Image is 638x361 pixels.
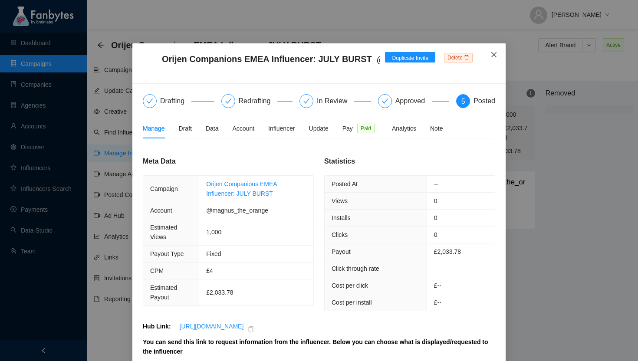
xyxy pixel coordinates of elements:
span: check [381,98,388,105]
span: 0 [434,197,437,204]
span: Orijen Companions EMEA Influencer: JULY BURST [162,52,380,75]
a: Orijen Companions EMEA Influencer: JULY BURST [206,180,277,197]
div: Meta Data [143,156,314,167]
span: 5 [461,98,465,105]
span: CPM [150,267,164,274]
div: Account [233,124,255,133]
span: -- [434,180,438,187]
span: Delete [444,53,473,62]
div: Analytics [392,124,416,133]
span: £2,033.78 [434,248,461,255]
div: Influencer [268,124,295,133]
span: Clicks [332,231,348,238]
span: £-- [434,299,441,306]
div: Statistics [324,156,495,167]
span: Cost per click [332,282,368,289]
div: Draft [179,124,192,133]
div: Posted [474,94,495,108]
span: Estimated Payout [150,284,177,301]
span: Fixed [206,250,221,257]
span: @magnus_the_orange [206,207,268,214]
div: Redrafting [239,94,278,108]
span: Duplicate Invite [392,54,428,62]
span: 1,000 [206,229,221,236]
span: Paid [357,124,375,133]
div: @magnus_the_orange invite 1 [377,52,493,66]
div: Data [206,124,219,133]
span: £-- [434,282,441,289]
span: Payout Type [150,250,184,257]
span: copy [248,322,254,337]
span: delete [464,55,469,60]
span: £2,033.78 [206,289,233,296]
span: Click through rate [332,265,379,272]
span: check [303,98,310,105]
span: Campaign [150,185,178,192]
span: Payout [332,248,351,255]
span: Installs [332,214,351,221]
div: Drafting [160,94,191,108]
span: Views [332,197,348,204]
span: 0 [434,214,437,221]
div: In Review [317,94,354,108]
div: Note [430,124,443,133]
button: Close [482,43,506,67]
span: Account [150,207,172,214]
p: Hub Link: [143,322,171,337]
span: check [146,98,153,105]
span: Pay [342,124,353,133]
span: Cost per install [332,299,372,306]
p: You can send this link to request information from the influencer. Below you can choose what is d... [143,337,495,356]
span: Estimated Views [150,224,177,240]
div: Update [309,124,329,133]
span: close [490,51,497,58]
button: Duplicate Invite [385,52,435,62]
span: 0 [434,231,437,238]
a: [URL][DOMAIN_NAME] [180,323,244,330]
span: Posted At [332,180,358,187]
span: check [225,98,232,105]
div: Approved [395,94,432,108]
span: £4 [206,267,213,274]
div: Manage [143,124,165,133]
